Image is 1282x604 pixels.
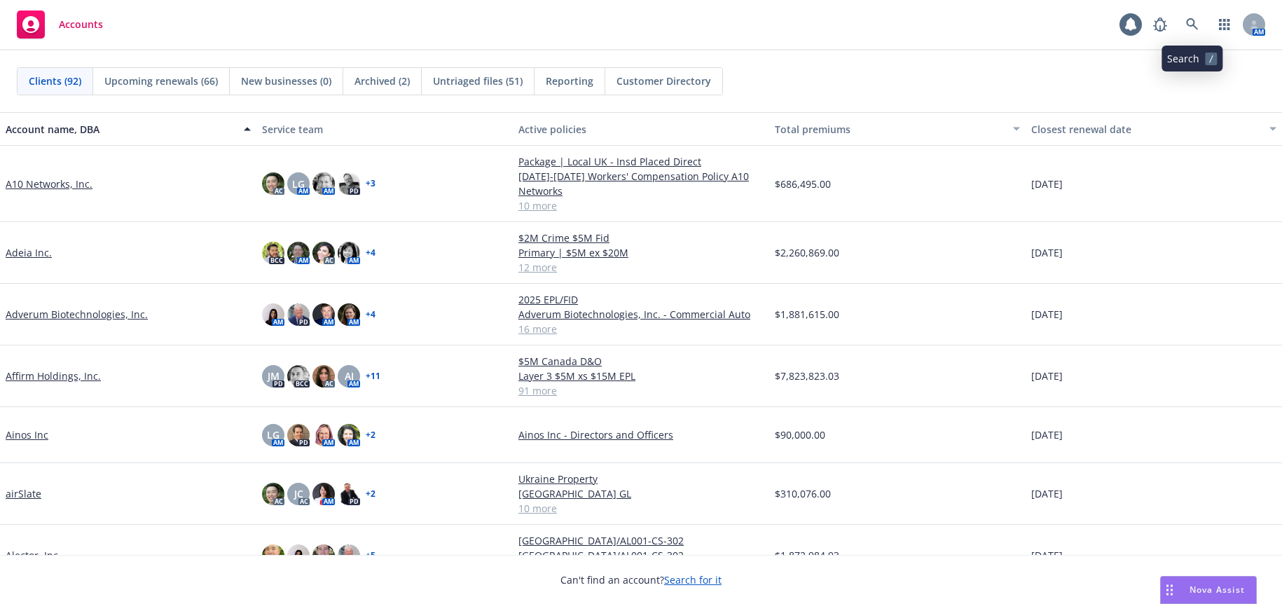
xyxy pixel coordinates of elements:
a: Adeia Inc. [6,245,52,260]
a: Layer 3 $5M xs $15M EPL [518,369,764,383]
a: 16 more [518,322,764,336]
span: Untriaged files (51) [433,74,523,88]
a: 2025 EPL/FID [518,292,764,307]
img: photo [287,303,310,326]
div: Service team [262,122,507,137]
a: + 5 [366,551,375,560]
span: [DATE] [1031,245,1063,260]
span: JM [268,369,280,383]
img: photo [262,303,284,326]
span: [DATE] [1031,548,1063,563]
img: photo [338,172,360,195]
button: Closest renewal date [1026,112,1282,146]
a: [GEOGRAPHIC_DATA]/AL001-CS-302 [518,548,764,563]
a: [GEOGRAPHIC_DATA] GL [518,486,764,501]
button: Total premiums [769,112,1026,146]
a: A10 Networks, Inc. [6,177,92,191]
img: photo [287,242,310,264]
a: Accounts [11,5,109,44]
button: Service team [256,112,513,146]
span: [DATE] [1031,177,1063,191]
button: Active policies [513,112,769,146]
img: photo [312,172,335,195]
span: $2,260,869.00 [775,245,839,260]
a: [GEOGRAPHIC_DATA]/AL001-CS-302 [518,533,764,548]
a: Switch app [1211,11,1239,39]
a: $5M Canada D&O [518,354,764,369]
a: Ainos Inc [6,427,48,442]
span: $1,881,615.00 [775,307,839,322]
span: [DATE] [1031,369,1063,383]
span: $90,000.00 [775,427,825,442]
span: Archived (2) [354,74,410,88]
span: $7,823,823.03 [775,369,839,383]
span: [DATE] [1031,307,1063,322]
img: photo [287,544,310,567]
a: + 3 [366,179,375,188]
img: photo [287,424,310,446]
div: Active policies [518,122,764,137]
div: Account name, DBA [6,122,235,137]
img: photo [262,483,284,505]
a: + 4 [366,310,375,319]
a: [DATE]-[DATE] Workers' Compensation Policy A10 Networks [518,169,764,198]
img: photo [287,365,310,387]
a: Primary | $5M ex $20M [518,245,764,260]
img: photo [338,303,360,326]
button: Nova Assist [1160,576,1257,604]
span: [DATE] [1031,427,1063,442]
a: Package | Local UK - Insd Placed Direct [518,154,764,169]
img: photo [262,242,284,264]
span: Upcoming renewals (66) [104,74,218,88]
img: photo [262,172,284,195]
img: photo [312,483,335,505]
a: Search [1178,11,1206,39]
a: 91 more [518,383,764,398]
a: + 4 [366,249,375,257]
a: Adverum Biotechnologies, Inc. - Commercial Auto [518,307,764,322]
div: Closest renewal date [1031,122,1261,137]
img: photo [338,242,360,264]
a: Alector, Inc. [6,548,61,563]
a: + 2 [366,431,375,439]
span: AJ [345,369,354,383]
span: [DATE] [1031,486,1063,501]
span: Can't find an account? [560,572,722,587]
img: photo [312,544,335,567]
span: Accounts [59,19,103,30]
span: Nova Assist [1190,584,1245,596]
a: Search for it [664,573,722,586]
span: JC [294,486,303,501]
img: photo [312,303,335,326]
span: $310,076.00 [775,486,831,501]
div: Total premiums [775,122,1005,137]
span: LG [292,177,305,191]
img: photo [312,365,335,387]
span: Clients (92) [29,74,81,88]
a: + 11 [366,372,380,380]
span: Customer Directory [616,74,711,88]
span: $1,872,984.93 [775,548,839,563]
a: Report a Bug [1146,11,1174,39]
a: Affirm Holdings, Inc. [6,369,101,383]
a: + 2 [366,490,375,498]
span: New businesses (0) [241,74,331,88]
img: photo [338,544,360,567]
a: airSlate [6,486,41,501]
a: 10 more [518,198,764,213]
img: photo [312,242,335,264]
img: photo [262,544,284,567]
a: Ainos Inc - Directors and Officers [518,427,764,442]
a: Adverum Biotechnologies, Inc. [6,307,148,322]
img: photo [338,424,360,446]
a: 12 more [518,260,764,275]
a: 10 more [518,501,764,516]
span: $686,495.00 [775,177,831,191]
a: Ukraine Property [518,472,764,486]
